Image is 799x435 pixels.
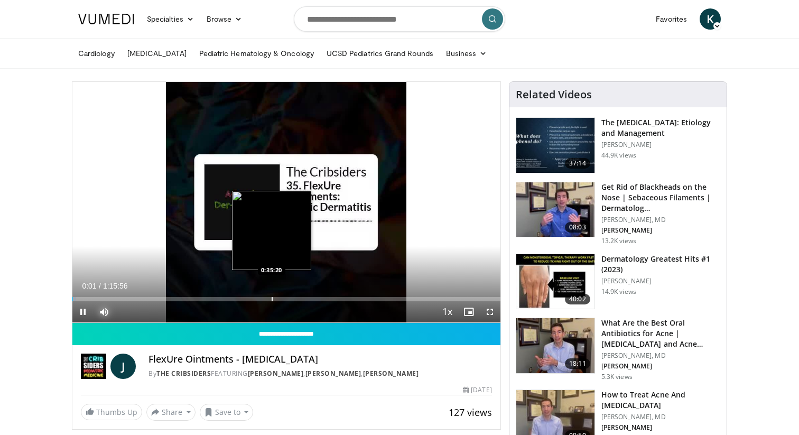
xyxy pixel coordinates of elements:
[565,294,590,304] span: 40:02
[82,282,96,290] span: 0:01
[601,141,720,149] p: [PERSON_NAME]
[601,390,720,411] h3: How to Treat Acne And [MEDICAL_DATA]
[565,358,590,369] span: 18:11
[601,254,720,275] h3: Dermatology Greatest Hits #1 (2023)
[156,369,211,378] a: The Cribsiders
[601,277,720,285] p: [PERSON_NAME]
[601,117,720,138] h3: The [MEDICAL_DATA]: Etiology and Management
[81,354,106,379] img: The Cribsiders
[141,8,200,30] a: Specialties
[601,351,720,360] p: [PERSON_NAME], MD
[479,301,500,322] button: Fullscreen
[516,118,594,173] img: c5af237d-e68a-4dd3-8521-77b3daf9ece4.150x105_q85_crop-smart_upscale.jpg
[440,43,494,64] a: Business
[516,318,594,373] img: cd394936-f734-46a2-a1c5-7eff6e6d7a1f.150x105_q85_crop-smart_upscale.jpg
[463,385,491,395] div: [DATE]
[565,222,590,233] span: 08:03
[601,182,720,214] h3: Get Rid of Blackheads on the Nose | Sebaceous Filaments | Dermatolog…
[148,354,492,365] h4: FlexUre Ointments - [MEDICAL_DATA]
[200,404,254,421] button: Save to
[516,182,720,245] a: 08:03 Get Rid of Blackheads on the Nose | Sebaceous Filaments | Dermatolog… [PERSON_NAME], MD [PE...
[193,43,320,64] a: Pediatric Hematology & Oncology
[232,191,311,270] img: image.jpeg
[516,318,720,381] a: 18:11 What Are the Best Oral Antibiotics for Acne | [MEDICAL_DATA] and Acne… [PERSON_NAME], MD [P...
[305,369,361,378] a: [PERSON_NAME]
[601,373,633,381] p: 5.3K views
[200,8,249,30] a: Browse
[601,413,720,421] p: [PERSON_NAME], MD
[649,8,693,30] a: Favorites
[110,354,136,379] a: J
[516,254,594,309] img: 167f4955-2110-4677-a6aa-4d4647c2ca19.150x105_q85_crop-smart_upscale.jpg
[601,362,720,371] p: [PERSON_NAME]
[294,6,505,32] input: Search topics, interventions
[148,369,492,378] div: By FEATURING , ,
[601,151,636,160] p: 44.9K views
[601,318,720,349] h3: What Are the Best Oral Antibiotics for Acne | [MEDICAL_DATA] and Acne…
[437,301,458,322] button: Playback Rate
[78,14,134,24] img: VuMedi Logo
[72,43,121,64] a: Cardiology
[72,82,500,323] video-js: Video Player
[121,43,193,64] a: [MEDICAL_DATA]
[601,237,636,245] p: 13.2K views
[103,282,128,290] span: 1:15:56
[94,301,115,322] button: Mute
[81,404,142,420] a: Thumbs Up
[700,8,721,30] a: K
[458,301,479,322] button: Enable picture-in-picture mode
[516,182,594,237] img: 54dc8b42-62c8-44d6-bda4-e2b4e6a7c56d.150x105_q85_crop-smart_upscale.jpg
[99,282,101,290] span: /
[449,406,492,419] span: 127 views
[565,158,590,169] span: 37:14
[363,369,419,378] a: [PERSON_NAME]
[320,43,440,64] a: UCSD Pediatrics Grand Rounds
[516,117,720,173] a: 37:14 The [MEDICAL_DATA]: Etiology and Management [PERSON_NAME] 44.9K views
[146,404,196,421] button: Share
[516,88,592,101] h4: Related Videos
[601,288,636,296] p: 14.9K views
[516,254,720,310] a: 40:02 Dermatology Greatest Hits #1 (2023) [PERSON_NAME] 14.9K views
[248,369,304,378] a: [PERSON_NAME]
[72,301,94,322] button: Pause
[72,297,500,301] div: Progress Bar
[601,423,720,432] p: [PERSON_NAME]
[601,226,720,235] p: [PERSON_NAME]
[601,216,720,224] p: [PERSON_NAME], MD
